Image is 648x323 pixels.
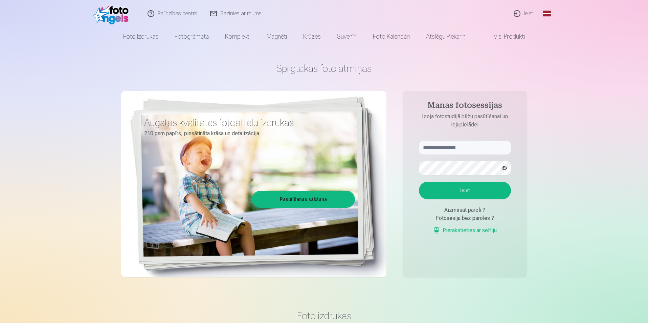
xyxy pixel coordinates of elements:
h4: Manas fotosessijas [412,100,518,113]
a: Komplekti [217,27,259,46]
button: Ieiet [419,182,511,199]
p: 210 gsm papīrs, piesātināta krāsa un detalizācija [144,129,350,138]
a: Magnēti [259,27,295,46]
a: Foto kalendāri [365,27,418,46]
a: Visi produkti [475,27,533,46]
a: Suvenīri [329,27,365,46]
a: Krūzes [295,27,329,46]
a: Pierakstieties ar selfiju [433,226,497,235]
a: Foto izdrukas [115,27,166,46]
a: Atslēgu piekariņi [418,27,475,46]
div: Fotosesija bez paroles ? [419,214,511,222]
h3: Foto izdrukas [127,310,522,322]
div: Aizmirsāt paroli ? [419,206,511,214]
a: Fotogrāmata [166,27,217,46]
p: Ieeja fotostudijā bilžu pasūtīšanai un lejupielādei [412,113,518,129]
h3: Augstas kvalitātes fotoattēlu izdrukas [144,117,350,129]
h1: Spilgtākās foto atmiņas [121,62,527,75]
img: /fa1 [93,3,132,24]
a: Pasūtīšanas sākšana [253,192,354,207]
